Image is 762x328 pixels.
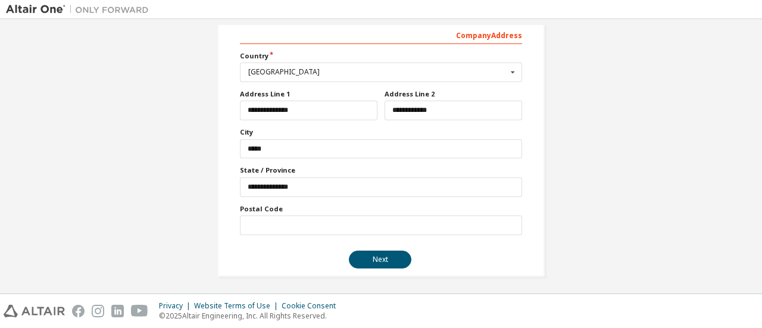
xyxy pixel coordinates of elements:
[131,305,148,317] img: youtube.svg
[240,204,522,214] label: Postal Code
[72,305,85,317] img: facebook.svg
[92,305,104,317] img: instagram.svg
[349,251,411,268] button: Next
[6,4,155,15] img: Altair One
[240,89,377,99] label: Address Line 1
[159,301,194,311] div: Privacy
[240,51,522,61] label: Country
[385,89,522,99] label: Address Line 2
[282,301,343,311] div: Cookie Consent
[111,305,124,317] img: linkedin.svg
[4,305,65,317] img: altair_logo.svg
[240,165,522,175] label: State / Province
[194,301,282,311] div: Website Terms of Use
[240,25,522,44] div: Company Address
[240,127,522,137] label: City
[159,311,343,321] p: © 2025 Altair Engineering, Inc. All Rights Reserved.
[248,68,507,76] div: [GEOGRAPHIC_DATA]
